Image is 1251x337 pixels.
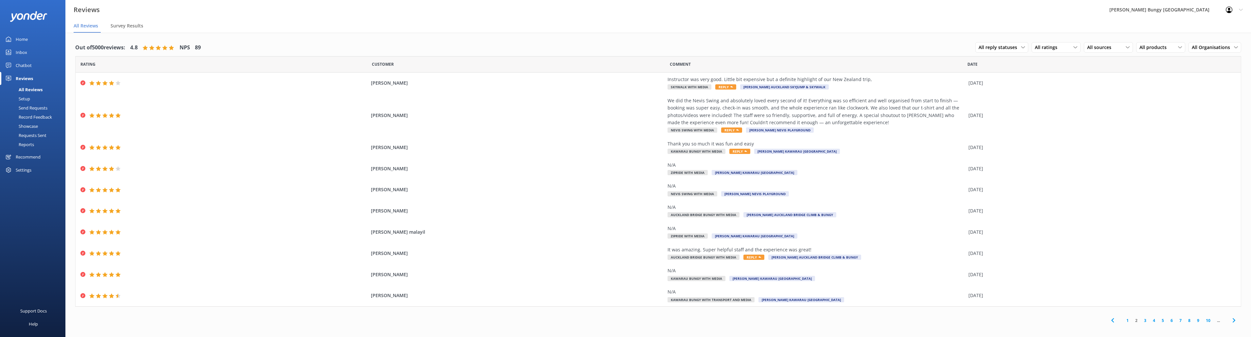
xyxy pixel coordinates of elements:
[668,140,965,147] div: Thank you so much it was fun and easy
[16,163,31,177] div: Settings
[668,246,965,253] div: It was amazing. Super helpful staff and the experience was great!
[968,165,1233,172] div: [DATE]
[371,79,665,87] span: [PERSON_NAME]
[967,61,978,67] span: Date
[1132,317,1141,324] a: 2
[668,276,725,281] span: Kawarau Bungy with Media
[1158,317,1167,324] a: 5
[4,122,38,131] div: Showcase
[75,43,125,52] h4: Out of 5000 reviews:
[4,103,65,112] a: Send Requests
[712,233,797,239] span: [PERSON_NAME] Kawarau [GEOGRAPHIC_DATA]
[721,127,742,133] span: Reply
[968,186,1233,193] div: [DATE]
[371,207,665,214] span: [PERSON_NAME]
[968,144,1233,151] div: [DATE]
[4,94,65,103] a: Setup
[20,304,47,317] div: Support Docs
[371,271,665,278] span: [PERSON_NAME]
[29,317,38,330] div: Help
[1087,44,1115,51] span: All sources
[668,212,739,217] span: Auckland Bridge Bungy with Media
[729,149,750,154] span: Reply
[729,276,815,281] span: [PERSON_NAME] Kawarau [GEOGRAPHIC_DATA]
[1035,44,1061,51] span: All ratings
[968,250,1233,257] div: [DATE]
[668,191,717,196] span: Nevis Swing with Media
[1176,317,1185,324] a: 7
[1194,317,1203,324] a: 9
[4,85,43,94] div: All Reviews
[16,59,32,72] div: Chatbot
[371,292,665,299] span: [PERSON_NAME]
[1150,317,1158,324] a: 4
[4,131,65,140] a: Requests Sent
[74,23,98,29] span: All Reviews
[968,292,1233,299] div: [DATE]
[1214,317,1223,324] span: ...
[4,140,34,149] div: Reports
[1123,317,1132,324] a: 1
[130,43,138,52] h4: 4.8
[1139,44,1171,51] span: All products
[371,228,665,236] span: [PERSON_NAME] malayil
[668,97,965,126] div: We did the Nevis Swing and absolutely loved every second of it! Everything was so efficient and w...
[668,127,717,133] span: Nevis Swing with Media
[979,44,1021,51] span: All reply statuses
[1141,317,1150,324] a: 3
[4,112,52,122] div: Record Feedback
[668,225,965,232] div: N/A
[968,228,1233,236] div: [DATE]
[668,149,725,154] span: Kawarau Bungy with Media
[371,144,665,151] span: [PERSON_NAME]
[668,255,739,260] span: Auckland Bridge Bungy with Media
[10,11,47,22] img: yonder-white-logo.png
[1192,44,1234,51] span: All Organisations
[746,127,814,133] span: [PERSON_NAME] Nevis Playground
[668,288,965,295] div: N/A
[16,72,33,85] div: Reviews
[968,112,1233,119] div: [DATE]
[668,182,965,190] div: N/A
[4,122,65,131] a: Showcase
[371,186,665,193] span: [PERSON_NAME]
[1167,317,1176,324] a: 6
[668,161,965,169] div: N/A
[111,23,143,29] span: Survey Results
[968,79,1233,87] div: [DATE]
[968,271,1233,278] div: [DATE]
[668,267,965,274] div: N/A
[1185,317,1194,324] a: 8
[670,61,691,67] span: Question
[743,255,764,260] span: Reply
[715,84,736,90] span: Reply
[4,103,47,112] div: Send Requests
[371,250,665,257] span: [PERSON_NAME]
[16,33,28,46] div: Home
[968,207,1233,214] div: [DATE]
[740,84,829,90] span: [PERSON_NAME] Auckland SkyJump & SkyWalk
[1203,317,1214,324] a: 10
[371,112,665,119] span: [PERSON_NAME]
[4,112,65,122] a: Record Feedback
[668,170,708,175] span: Zipride with Media
[668,84,711,90] span: SkyWalk with Media
[712,170,797,175] span: [PERSON_NAME] Kawarau [GEOGRAPHIC_DATA]
[668,233,708,239] span: Zipride with Media
[4,85,65,94] a: All Reviews
[4,131,46,140] div: Requests Sent
[16,46,27,59] div: Inbox
[743,212,836,217] span: [PERSON_NAME] Auckland Bridge Climb & Bungy
[758,297,844,302] span: [PERSON_NAME] Kawarau [GEOGRAPHIC_DATA]
[4,140,65,149] a: Reports
[195,43,201,52] h4: 89
[668,76,965,83] div: Instructor was very good. Little bit expensive but a definite highlight of our New Zealand trip,
[74,5,100,15] h3: Reviews
[180,43,190,52] h4: NPS
[4,94,30,103] div: Setup
[371,165,665,172] span: [PERSON_NAME]
[80,61,96,67] span: Date
[768,255,861,260] span: [PERSON_NAME] Auckland Bridge Climb & Bungy
[16,150,41,163] div: Recommend
[668,297,755,302] span: Kawarau Bungy with Transport and Media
